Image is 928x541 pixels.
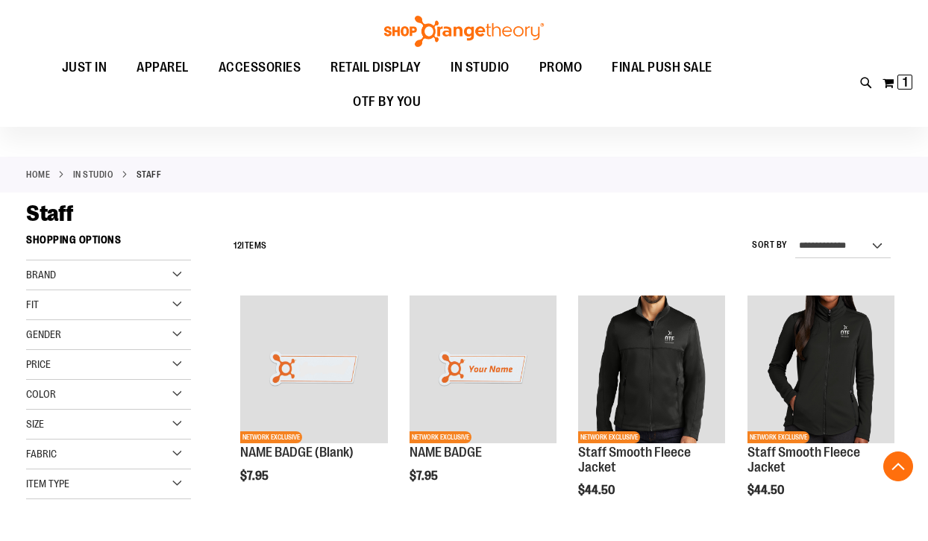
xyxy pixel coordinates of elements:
[451,51,510,84] span: IN STUDIO
[410,295,557,443] img: Product image for NAME BADGE
[410,431,471,443] span: NETWORK EXCLUSIVE
[578,431,640,443] span: NETWORK EXCLUSIVE
[747,295,894,443] img: Product image for Smooth Fleece Jacket
[219,51,301,84] span: ACCESSORIES
[402,288,564,520] div: product
[578,295,725,443] img: Product image for Smooth Fleece Jacket
[233,288,395,520] div: product
[436,51,524,84] a: IN STUDIO
[740,288,902,535] div: product
[26,358,51,370] span: Price
[747,431,809,443] span: NETWORK EXCLUSIVE
[410,469,440,483] span: $7.95
[26,168,50,181] a: Home
[26,478,69,490] span: Item Type
[26,328,61,340] span: Gender
[26,418,44,430] span: Size
[26,388,56,400] span: Color
[747,445,860,475] a: Staff Smooth Fleece Jacket
[240,431,302,443] span: NETWORK EXCLUSIVE
[316,51,436,85] a: RETAIL DISPLAY
[752,239,788,251] label: Sort By
[410,445,482,460] a: NAME BADGE
[240,295,387,445] a: NAME BADGE (Blank)NETWORK EXCLUSIVE
[903,75,908,90] span: 1
[338,85,436,119] a: OTF BY YOU
[137,168,162,181] strong: Staff
[612,51,712,84] span: FINAL PUSH SALE
[578,445,691,475] a: Staff Smooth Fleece Jacket
[410,295,557,445] a: Product image for NAME BADGENETWORK EXCLUSIVE
[62,51,107,84] span: JUST IN
[26,227,191,260] strong: Shopping Options
[26,201,74,226] span: Staff
[578,295,725,445] a: Product image for Smooth Fleece JacketNETWORK EXCLUSIVE
[233,240,242,251] span: 12
[571,288,733,535] div: product
[137,51,189,84] span: APPAREL
[330,51,421,84] span: RETAIL DISPLAY
[382,16,546,47] img: Shop Orangetheory
[26,269,56,281] span: Brand
[204,51,316,85] a: ACCESSORIES
[47,51,122,85] a: JUST IN
[122,51,204,85] a: APPAREL
[597,51,727,85] a: FINAL PUSH SALE
[747,295,894,445] a: Product image for Smooth Fleece JacketNETWORK EXCLUSIVE
[883,451,913,481] button: Back To Top
[539,51,583,84] span: PROMO
[524,51,598,85] a: PROMO
[233,234,267,257] h2: Items
[26,298,39,310] span: Fit
[73,168,114,181] a: IN STUDIO
[240,295,387,443] img: NAME BADGE (Blank)
[240,445,354,460] a: NAME BADGE (Blank)
[747,484,786,497] span: $44.50
[353,85,421,119] span: OTF BY YOU
[240,469,271,483] span: $7.95
[26,448,57,460] span: Fabric
[578,484,617,497] span: $44.50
